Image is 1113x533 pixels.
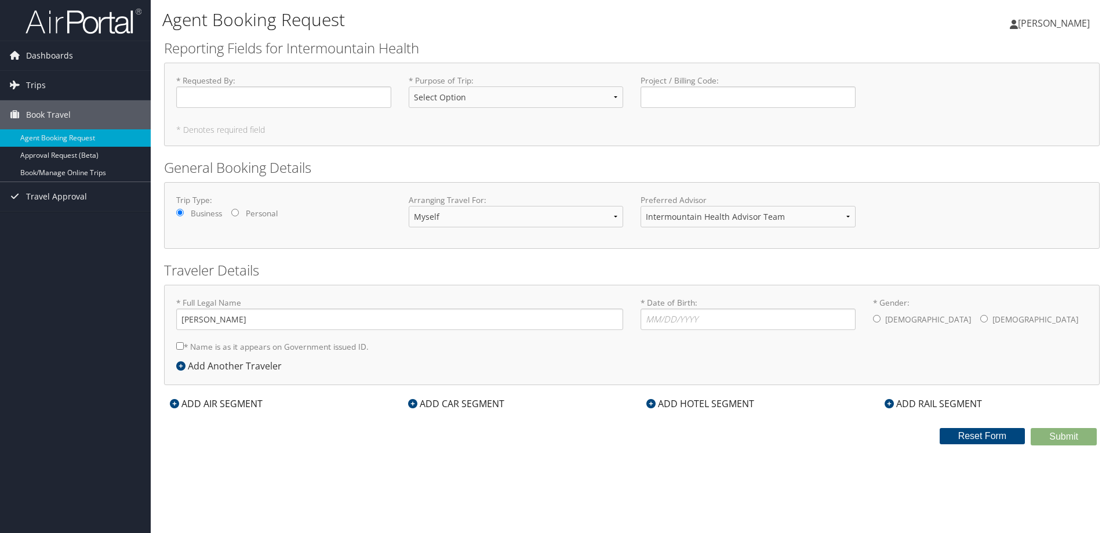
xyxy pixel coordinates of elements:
span: Dashboards [26,41,73,70]
label: * Name is as it appears on Government issued ID. [176,336,369,357]
h2: Traveler Details [164,260,1100,280]
select: * Purpose of Trip: [409,86,624,108]
div: Add Another Traveler [176,359,288,373]
label: Business [191,208,222,219]
label: Arranging Travel For: [409,194,624,206]
label: Preferred Advisor [641,194,856,206]
span: Book Travel [26,100,71,129]
input: Project / Billing Code: [641,86,856,108]
input: * Full Legal Name [176,309,623,330]
label: * Purpose of Trip : [409,75,624,117]
button: Submit [1031,428,1097,445]
label: [DEMOGRAPHIC_DATA] [992,309,1078,331]
input: * Date of Birth: [641,309,856,330]
div: ADD RAIL SEGMENT [879,397,988,411]
div: ADD HOTEL SEGMENT [641,397,760,411]
img: airportal-logo.png [26,8,141,35]
h5: * Denotes required field [176,126,1087,134]
label: * Gender: [873,297,1088,332]
h2: Reporting Fields for Intermountain Health [164,38,1100,58]
h1: Agent Booking Request [162,8,788,32]
input: * Gender:[DEMOGRAPHIC_DATA][DEMOGRAPHIC_DATA] [873,315,881,322]
label: Project / Billing Code : [641,75,856,108]
span: [PERSON_NAME] [1018,17,1090,30]
label: [DEMOGRAPHIC_DATA] [885,309,971,331]
label: Personal [246,208,278,219]
label: Trip Type: [176,194,391,206]
label: * Date of Birth: [641,297,856,330]
div: ADD AIR SEGMENT [164,397,268,411]
label: * Requested By : [176,75,391,108]
input: * Requested By: [176,86,391,108]
input: * Gender:[DEMOGRAPHIC_DATA][DEMOGRAPHIC_DATA] [980,315,988,322]
button: Reset Form [940,428,1025,444]
span: Trips [26,71,46,100]
label: * Full Legal Name [176,297,623,330]
h2: General Booking Details [164,158,1100,177]
input: * Name is as it appears on Government issued ID. [176,342,184,350]
span: Travel Approval [26,182,87,211]
div: ADD CAR SEGMENT [402,397,510,411]
a: [PERSON_NAME] [1010,6,1101,41]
